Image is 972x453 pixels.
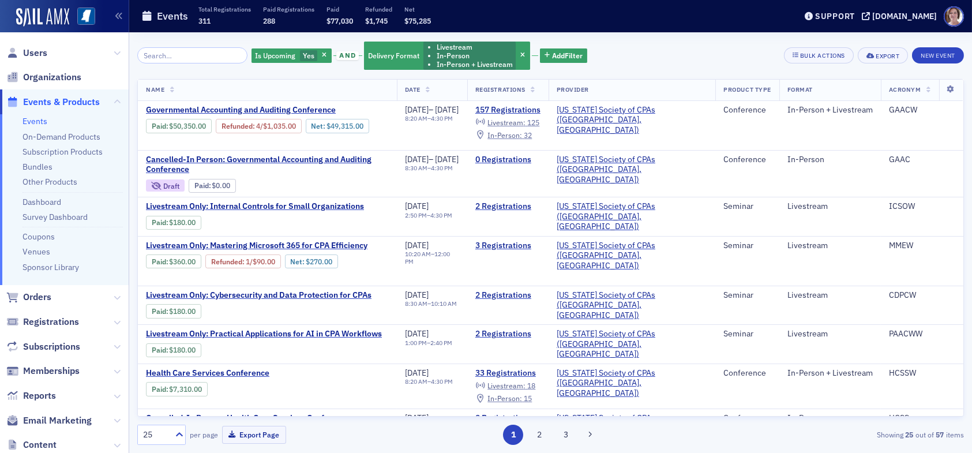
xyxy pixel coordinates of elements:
span: $1,745 [365,16,388,25]
span: Delivery Format [368,51,419,60]
li: Livestream [437,43,513,51]
span: Name [146,85,164,93]
div: – [405,378,453,385]
span: : [222,122,256,130]
a: [US_STATE] Society of CPAs ([GEOGRAPHIC_DATA], [GEOGRAPHIC_DATA]) [557,290,708,321]
a: Paid [152,346,166,354]
span: 15 [524,394,532,403]
span: Events & Products [23,96,100,108]
div: Paid: 4 - $36000 [146,254,201,268]
p: Paid Registrations [263,5,314,13]
span: : [152,122,170,130]
a: [US_STATE] Society of CPAs ([GEOGRAPHIC_DATA], [GEOGRAPHIC_DATA]) [557,368,708,399]
div: Livestream [787,201,873,212]
strong: 57 [934,429,946,440]
span: Livestream : [487,118,526,127]
a: Sponsor Library [22,262,79,272]
a: Cancelled-In Person: Governmental Accounting and Auditing Conference [146,155,389,175]
div: Yes [252,48,332,63]
a: Cancelled-In Person: Health Care Services Conference [146,413,350,424]
span: Product Type [723,85,771,93]
a: Dashboard [22,197,61,207]
span: : [152,218,170,227]
span: Mississippi Society of CPAs (Ridgeland, MS) [557,329,708,360]
div: MMEW [889,241,955,251]
span: Format [787,85,813,93]
a: In-Person: 15 [475,394,532,403]
a: Events [22,116,47,126]
span: Governmental Accounting and Auditing Conference [146,105,340,115]
div: In-Person [787,413,873,424]
span: : [152,346,170,354]
time: 2:50 PM [405,211,427,219]
span: Mississippi Society of CPAs (Ridgeland, MS) [557,290,708,321]
a: Paid [152,257,166,266]
span: : [211,257,246,266]
a: Organizations [6,71,81,84]
div: Paid: 2 - $18000 [146,304,201,318]
div: Conference [723,155,771,165]
span: Content [23,439,57,451]
div: HCSSW [889,368,955,379]
a: Coupons [22,231,55,242]
a: In-Person: 32 [475,130,532,140]
div: [DOMAIN_NAME] [872,11,937,21]
span: $50,350.00 [170,122,207,130]
span: : [152,385,170,394]
span: Yes [303,51,314,60]
time: 8:20 AM [405,114,427,122]
span: Acronym [889,85,921,93]
a: [US_STATE] Society of CPAs ([GEOGRAPHIC_DATA], [GEOGRAPHIC_DATA]) [557,413,708,444]
p: Net [404,5,431,13]
a: Livestream Only: Internal Controls for Small Organizations [146,201,364,212]
span: [DATE] [405,328,429,339]
h1: Events [157,9,188,23]
span: Profile [944,6,964,27]
a: [US_STATE] Society of CPAs ([GEOGRAPHIC_DATA], [GEOGRAPHIC_DATA]) [557,241,708,271]
a: Livestream: 18 [475,381,535,391]
li: In-Person [437,51,513,60]
span: $0.00 [212,181,231,190]
a: Governmental Accounting and Auditing Conference [146,105,389,115]
span: $7,310.00 [170,385,202,394]
span: : [194,181,212,190]
a: 0 Registrations [475,155,541,165]
img: SailAMX [16,8,69,27]
div: – [405,155,459,165]
span: Mississippi Society of CPAs (Ridgeland, MS) [557,368,708,399]
div: GAACW [889,105,955,115]
div: Livestream [787,241,873,251]
time: 4:30 PM [431,164,453,172]
div: Seminar [723,290,771,301]
a: New Event [912,50,964,60]
span: 32 [524,130,532,140]
a: Livestream Only: Cybersecurity and Data Protection for CPAs [146,290,371,301]
span: [DATE] [405,290,429,300]
a: Refunded [222,122,253,130]
span: $180.00 [170,218,196,227]
div: CDPCW [889,290,955,301]
div: – [405,115,459,122]
span: In-Person : [487,394,522,403]
span: 18 [527,381,535,390]
a: 2 Registrations [475,290,541,301]
a: Reports [6,390,56,402]
a: 0 Registrations [475,413,541,424]
div: Seminar [723,329,771,339]
span: [DATE] [405,104,429,115]
div: 25 [143,429,168,441]
div: Paid: 181 - $5035000 [146,119,212,133]
a: Subscription Products [22,147,103,157]
span: Provider [557,85,589,93]
span: In-Person : [487,130,522,140]
span: Mississippi Society of CPAs (Ridgeland, MS) [557,105,708,136]
span: Livestream Only: Practical Applications for AI in CPA Workflows [146,329,382,339]
span: 311 [198,16,211,25]
div: PAACWW [889,329,955,339]
button: New Event [912,47,964,63]
a: Bundles [22,162,52,172]
time: 12:00 PM [405,250,450,265]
